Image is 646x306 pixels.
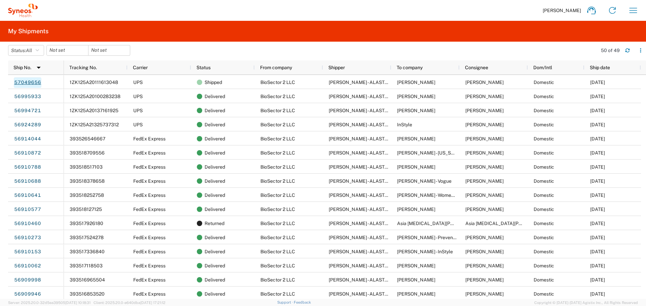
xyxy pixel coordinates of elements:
[205,160,225,174] span: Delivered
[133,178,166,184] span: FedEx Express
[465,108,504,113] span: Charlotte Twine
[133,221,166,226] span: FedEx Express
[465,94,504,99] span: Christa Lee
[590,94,605,99] span: 10/01/2025
[534,164,554,170] span: Domestic
[534,235,554,240] span: Domestic
[140,301,166,305] span: [DATE] 17:21:12
[328,65,345,70] span: Shipper
[88,45,130,55] input: Not set
[329,235,410,240] span: Grace Hennigan - ALASTIN Skincare
[205,103,225,118] span: Delivered
[329,221,410,226] span: Grace Hennigan - ALASTIN Skincare
[465,291,504,297] span: Jenny Berg
[133,207,166,212] span: FedEx Express
[590,207,605,212] span: 09/23/2025
[70,136,105,141] span: 393526546667
[465,136,504,141] span: Aimee Song
[534,207,554,212] span: Domestic
[590,122,605,127] span: 09/24/2025
[8,27,48,35] h2: My Shipments
[14,190,41,201] a: 56910641
[94,301,166,305] span: Client: 2025.20.0-e640dba
[70,178,105,184] span: 393518378658
[465,80,504,85] span: Jennifer Chan
[8,301,91,305] span: Server: 2025.20.0-32d5ea39505
[590,164,605,170] span: 09/23/2025
[205,146,225,160] span: Delivered
[534,277,554,282] span: Domestic
[465,164,504,170] span: Celia Shatzman
[205,118,225,132] span: Delivered
[14,176,41,187] a: 56910688
[14,247,41,257] a: 56910153
[260,192,295,198] span: BioSector 2 LLC
[397,291,435,297] span: Jenny Berg
[590,150,605,156] span: 09/23/2025
[70,150,105,156] span: 393518709556
[133,263,166,268] span: FedEx Express
[534,136,554,141] span: Domestic
[205,230,225,245] span: Delivered
[260,277,295,282] span: BioSector 2 LLC
[534,94,554,99] span: Domestic
[205,89,225,103] span: Delivered
[397,65,423,70] span: To company
[133,235,166,240] span: FedEx Express
[133,249,166,254] span: FedEx Express
[329,108,410,113] span: Grace Hennigan - ALASTIN Skincare
[133,150,166,156] span: FedEx Express
[70,80,118,85] span: 1ZK125A20111613048
[205,188,225,202] span: Delivered
[329,136,410,141] span: Grace Hennigan - ALASTIN Skincare
[205,245,225,259] span: Delivered
[329,249,410,254] span: Grace Hennigan - ALASTIN Skincare
[70,221,103,226] span: 393517926180
[534,192,554,198] span: Domestic
[70,164,103,170] span: 393518517103
[534,178,554,184] span: Domestic
[14,120,41,130] a: 56924289
[397,164,435,170] span: Celia Shatzman
[397,249,453,254] span: Shannon Bauer - InStyle
[465,192,504,198] span: Brian Underwood
[590,249,605,254] span: 09/23/2025
[70,122,119,127] span: 1ZK125A21325737312
[294,300,311,304] a: Feedback
[205,259,225,273] span: Delivered
[465,207,504,212] span: Tatiana Boncompagni
[260,221,295,226] span: BioSector 2 LLC
[329,207,410,212] span: Grace Hennigan - ALASTIN Skincare
[133,136,166,141] span: FedEx Express
[534,150,554,156] span: Domestic
[590,65,610,70] span: Ship date
[397,277,435,282] span: Deanna Pai
[465,263,504,268] span: Danielle Stein
[329,263,410,268] span: Grace Hennigan - ALASTIN Skincare
[329,150,410,156] span: Grace Hennigan - ALASTIN Skincare
[590,136,605,141] span: 09/24/2025
[260,108,295,113] span: BioSector 2 LLC
[26,48,32,53] span: All
[47,45,88,55] input: Not set
[70,207,102,212] span: 393518127125
[397,150,486,156] span: Crystal Martin - New York Magazine
[329,178,410,184] span: Grace Hennigan - ALASTIN Skincare
[260,80,295,85] span: BioSector 2 LLC
[533,65,552,70] span: Dom/Intl
[14,105,41,116] a: 56994721
[465,122,504,127] span: Allison Lax
[205,273,225,287] span: Delivered
[397,207,435,212] span: Tatiana Boncompagni
[14,232,41,243] a: 56910273
[14,77,41,88] a: 57049656
[14,148,41,159] a: 56910872
[534,80,554,85] span: Domestic
[329,192,410,198] span: Grace Hennigan - ALASTIN Skincare
[8,45,44,56] button: Status:All
[397,178,452,184] span: Kiana Murden - Vogue
[534,122,554,127] span: Domestic
[133,80,143,85] span: UPS
[590,178,605,184] span: 09/23/2025
[14,289,41,300] a: 56909946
